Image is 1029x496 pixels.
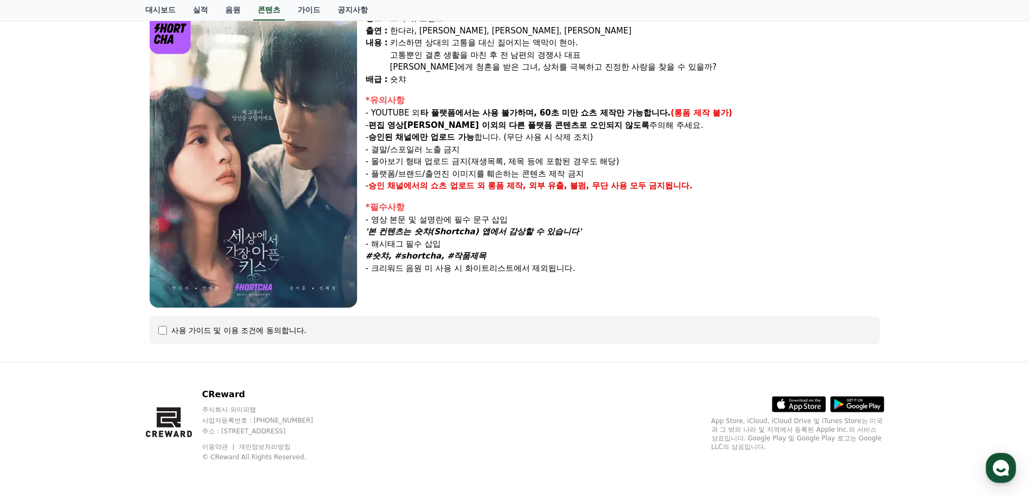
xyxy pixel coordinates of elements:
[366,144,880,156] p: - 결말/스포일러 노출 금지
[167,358,180,367] span: 설정
[202,405,334,414] p: 주식회사 와이피랩
[366,94,880,107] div: *유의사항
[150,12,191,54] img: logo
[202,453,334,461] p: © CReward All Rights Reserved.
[366,73,388,86] div: 배급 :
[202,388,334,401] p: CReward
[368,132,474,142] strong: 승인된 채널에만 업로드 가능
[366,201,880,214] div: *필수사항
[202,416,334,425] p: 사업자등록번호 : [PHONE_NUMBER]
[488,181,693,191] strong: 롱폼 제작, 외부 유출, 불펌, 무단 사용 모두 금지됩니다.
[368,181,485,191] strong: 승인 채널에서의 쇼츠 업로드 외
[671,108,732,118] strong: (롱폼 제작 불가)
[366,119,880,132] p: - 주의해 주세요.
[366,25,388,37] div: 출연 :
[366,107,880,119] p: - YOUTUBE 외
[390,25,880,37] div: 한다라, [PERSON_NAME], [PERSON_NAME], [PERSON_NAME]
[366,227,582,236] em: '본 컨텐츠는 숏챠(Shortcha) 앱에서 감상할 수 있습니다'
[366,238,880,250] p: - 해시태그 필수 삽입
[202,427,334,436] p: 주소 : [STREET_ADDRESS]
[366,251,487,261] em: #숏챠, #shortcha, #작품제목
[3,342,71,369] a: 홈
[509,120,650,130] strong: 다른 플랫폼 콘텐츠로 오인되지 않도록
[390,49,880,62] div: 고통뿐인 결혼 생활을 마친 후 전 남편의 경쟁사 대표
[366,262,880,275] p: - 크리워드 음원 미 사용 시 화이트리스트에서 제외됩니다.
[711,417,884,451] p: App Store, iCloud, iCloud Drive 및 iTunes Store는 미국과 그 밖의 나라 및 지역에서 등록된 Apple Inc.의 서비스 상표입니다. Goo...
[390,61,880,73] div: [PERSON_NAME]에게 청혼을 받은 그녀, 상처를 극복하고 진정한 사랑을 찾을 수 있을까?
[390,73,880,86] div: 숏챠
[366,155,880,168] p: - 몰아보기 형태 업로드 금지(재생목록, 제목 등에 포함된 경우도 해당)
[366,180,880,192] p: -
[139,342,207,369] a: 설정
[71,342,139,369] a: 대화
[366,37,388,73] div: 내용 :
[420,108,671,118] strong: 타 플랫폼에서는 사용 불가하며, 60초 미만 쇼츠 제작만 가능합니다.
[171,325,307,336] div: 사용 가이드 및 이용 조건에 동의합니다.
[150,12,357,308] img: video
[239,443,291,451] a: 개인정보처리방침
[99,359,112,368] span: 대화
[34,358,41,367] span: 홈
[390,37,880,49] div: 키스하면 상대의 고통을 대신 짊어지는 액막이 현아.
[368,120,506,130] strong: 편집 영상[PERSON_NAME] 이외의
[202,443,236,451] a: 이용약관
[366,214,880,226] p: - 영상 본문 및 설명란에 필수 문구 삽입
[366,131,880,144] p: - 합니다. (무단 사용 시 삭제 조치)
[366,168,880,180] p: - 플랫폼/브랜드/출연진 이미지를 훼손하는 콘텐츠 제작 금지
